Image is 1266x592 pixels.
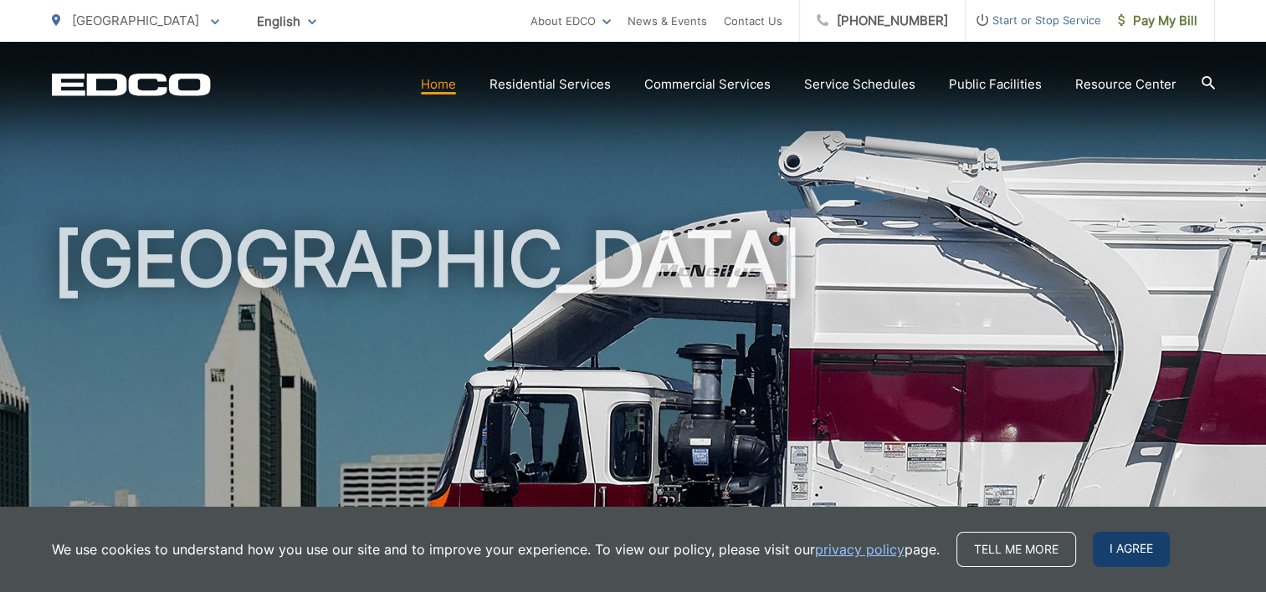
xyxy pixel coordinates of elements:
a: EDCD logo. Return to the homepage. [52,73,211,96]
a: Service Schedules [804,74,915,94]
a: News & Events [628,11,707,31]
a: Contact Us [724,11,782,31]
span: English [244,7,329,36]
span: [GEOGRAPHIC_DATA] [72,13,199,28]
a: Home [421,74,456,94]
a: Commercial Services [644,74,771,94]
a: Resource Center [1075,74,1176,94]
a: privacy policy [815,539,905,559]
span: I agree [1093,532,1170,567]
span: Pay My Bill [1118,11,1197,31]
a: Public Facilities [949,74,1042,94]
a: Residential Services [489,74,611,94]
p: We use cookies to understand how you use our site and to improve your experience. To view our pol... [52,539,940,559]
a: Tell me more [956,532,1076,567]
a: About EDCO [530,11,611,31]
